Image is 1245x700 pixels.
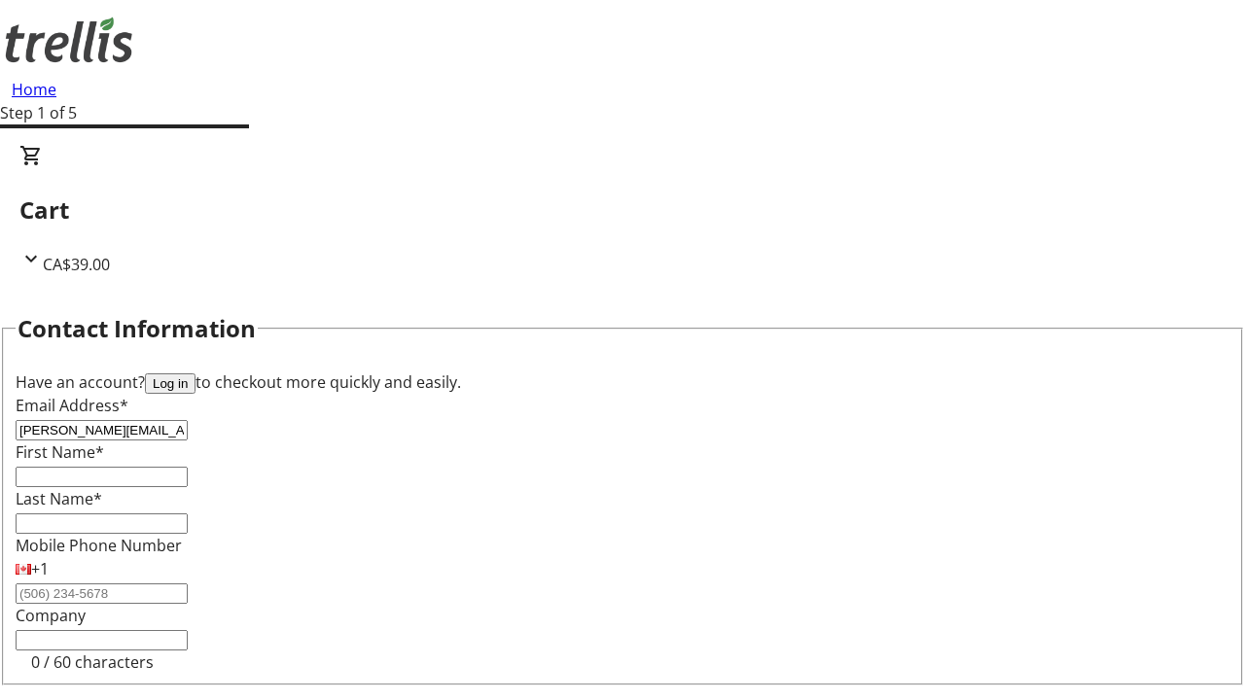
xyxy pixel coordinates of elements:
[31,651,154,673] tr-character-limit: 0 / 60 characters
[43,254,110,275] span: CA$39.00
[18,311,256,346] h2: Contact Information
[19,192,1226,227] h2: Cart
[16,370,1229,394] div: Have an account? to checkout more quickly and easily.
[16,488,102,509] label: Last Name*
[16,605,86,626] label: Company
[16,535,182,556] label: Mobile Phone Number
[145,373,196,394] button: Log in
[19,144,1226,276] div: CartCA$39.00
[16,583,188,604] input: (506) 234-5678
[16,395,128,416] label: Email Address*
[16,441,104,463] label: First Name*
